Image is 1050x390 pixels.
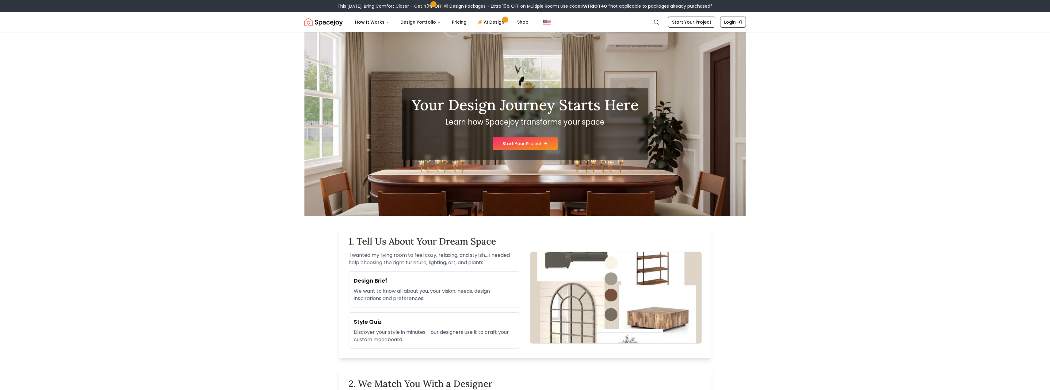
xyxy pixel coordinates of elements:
[493,137,558,150] a: Start Your Project
[304,16,343,28] img: Spacejoy Logo
[354,329,515,343] p: Discover your style in minutes - our designers use it to craft your custom moodboard.
[720,17,746,28] a: Login
[349,252,520,266] p: ' I wanted my living room to feel cozy, relaxing, and stylish... I needed help choosing the right...
[512,16,533,28] a: Shop
[354,318,515,326] h3: Style Quiz
[447,16,472,28] a: Pricing
[349,378,702,389] h2: 2. We Match You With a Designer
[412,117,639,127] p: Learn how Spacejoy transforms your space
[354,288,515,302] p: We want to know all about you, your vision, needs, design inspirations and preferences.
[560,3,607,9] span: Use code:
[338,3,712,9] div: This [DATE], Bring Comfort Closer – Get 40% OFF All Design Packages + Extra 10% OFF on Multiple R...
[473,16,511,28] a: AI Design
[581,3,607,9] b: PATRIOT40
[350,16,394,28] button: How It Works
[668,17,715,28] a: Start Your Project
[607,3,712,9] span: *Not applicable to packages already purchased*
[530,252,702,344] img: Design brief form
[304,16,343,28] a: Spacejoy
[412,98,639,112] h1: Your Design Journey Starts Here
[304,12,746,32] nav: Global
[395,16,446,28] button: Design Portfolio
[354,276,515,285] h3: Design Brief
[349,236,702,247] h2: 1. Tell Us About Your Dream Space
[543,18,551,26] img: United States
[350,16,533,28] nav: Main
